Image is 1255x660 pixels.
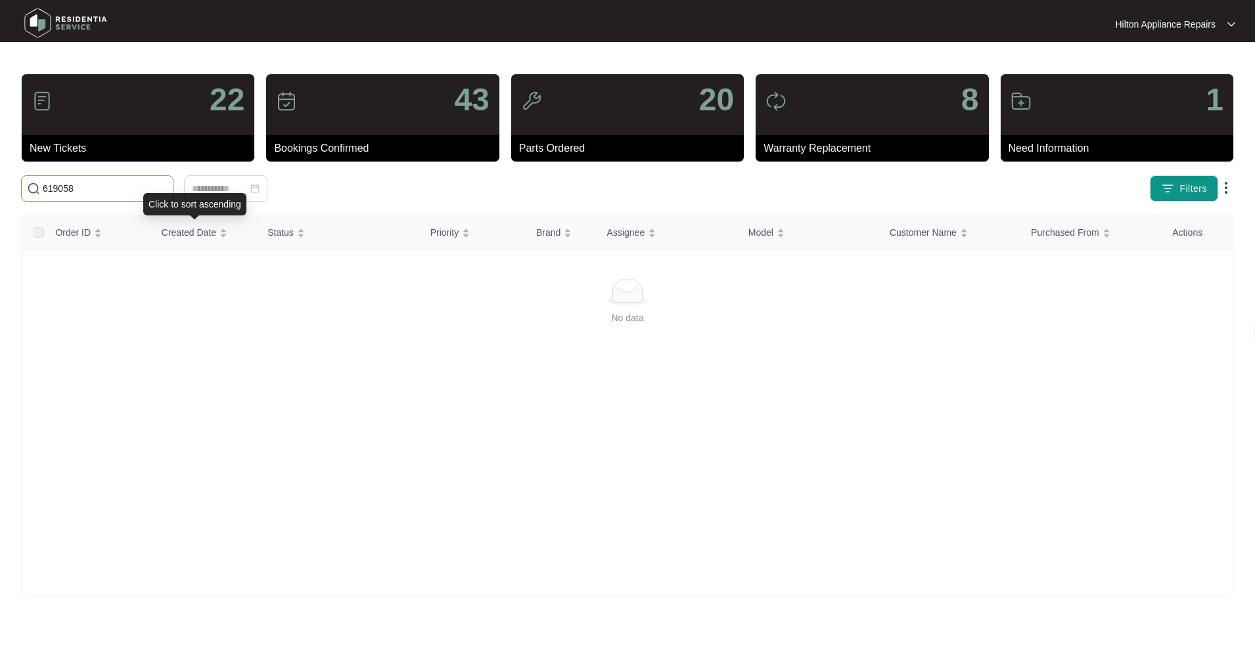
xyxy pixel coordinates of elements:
p: Bookings Confirmed [274,141,499,156]
p: 43 [454,84,489,116]
span: Order ID [55,225,91,240]
img: icon [276,91,297,112]
th: Created Date [151,215,257,250]
img: dropdown arrow [1218,180,1234,196]
th: Assignee [597,215,738,250]
th: Order ID [45,215,150,250]
span: Model [748,225,773,240]
th: Model [738,215,879,250]
th: Status [257,215,419,250]
p: Need Information [1009,141,1233,156]
p: Parts Ordered [519,141,744,156]
p: Warranty Replacement [764,141,988,156]
th: Purchased From [1020,215,1162,250]
th: Priority [420,215,526,250]
img: icon [521,91,542,112]
p: New Tickets [30,141,254,156]
input: Search by Order Id, Assignee Name, Customer Name, Brand and Model [43,181,168,196]
img: residentia service logo [20,3,112,43]
span: Created Date [162,225,216,240]
th: Customer Name [879,215,1020,250]
div: Click to sort ascending [143,193,246,215]
img: filter icon [1161,182,1174,195]
p: 22 [210,84,244,116]
span: Priority [430,225,459,240]
span: Customer Name [890,225,957,240]
span: Assignee [607,225,645,240]
img: dropdown arrow [1227,21,1235,28]
span: Filters [1179,182,1207,196]
p: 20 [699,84,734,116]
img: icon [32,91,53,112]
p: Hilton Appliance Repairs [1115,18,1216,31]
img: icon [765,91,787,112]
span: Purchased From [1031,225,1099,240]
span: Brand [536,225,560,240]
img: icon [1011,91,1032,112]
th: Brand [526,215,597,250]
p: 8 [961,84,979,116]
button: filter iconFilters [1150,175,1218,202]
div: No data [38,311,1217,325]
p: 1 [1206,84,1223,116]
span: Status [267,225,294,240]
img: search-icon [27,182,40,195]
th: Actions [1162,215,1233,250]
